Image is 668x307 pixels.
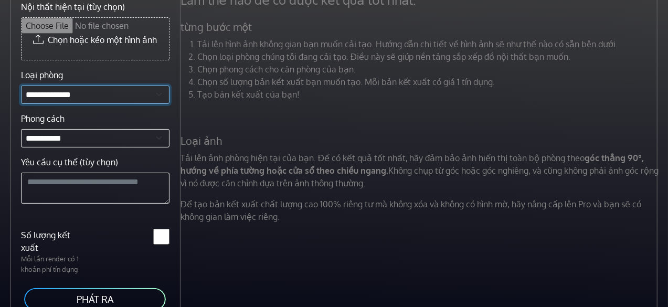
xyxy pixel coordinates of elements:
font: Tải lên hình ảnh không gian bạn muốn cải tạo. Hướng dẫn chi tiết về hình ảnh sẽ như thế nào có sẵ... [197,39,618,49]
font: Yêu cầu cụ thể (tùy chọn) [21,157,118,167]
font: PHÁT RA [77,294,113,305]
font: Phong cách [21,113,65,124]
font: Chọn phong cách cho căn phòng của bạn. [197,64,356,75]
font: Chọn loại phòng chúng tôi đang cải tạo. Điều này sẽ giúp nền tảng sắp xếp đồ nội thất bạn muốn. [197,51,571,62]
font: Loại phòng [21,70,63,80]
font: Mỗi lần render có 1 khoản phí tín dụng [21,255,79,273]
font: Chọn số lượng bản kết xuất bạn muốn tạo. Mỗi bản kết xuất có giá 1 tín dụng. [197,77,495,87]
font: Để tạo bản kết xuất chất lượng cao 100% riêng tư mà không xóa và không có hình mờ, hãy nâng cấp l... [181,199,642,222]
font: Không chụp từ góc hoặc góc nghiêng, và cũng không phải ảnh góc rộng vì nó được căn chỉnh dựa trên... [181,165,659,188]
font: Tạo bản kết xuất của bạn! [197,89,300,100]
font: từng bước một [181,20,252,34]
font: Nội thất hiện tại (tùy chọn) [21,2,125,12]
font: Số lượng kết xuất [21,230,70,253]
font: Loại ảnh [181,134,222,147]
font: Tải lên ảnh phòng hiện tại của bạn. Để có kết quả tốt nhất, hãy đảm bảo ảnh hiển thị toàn bộ phòn... [181,153,585,163]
